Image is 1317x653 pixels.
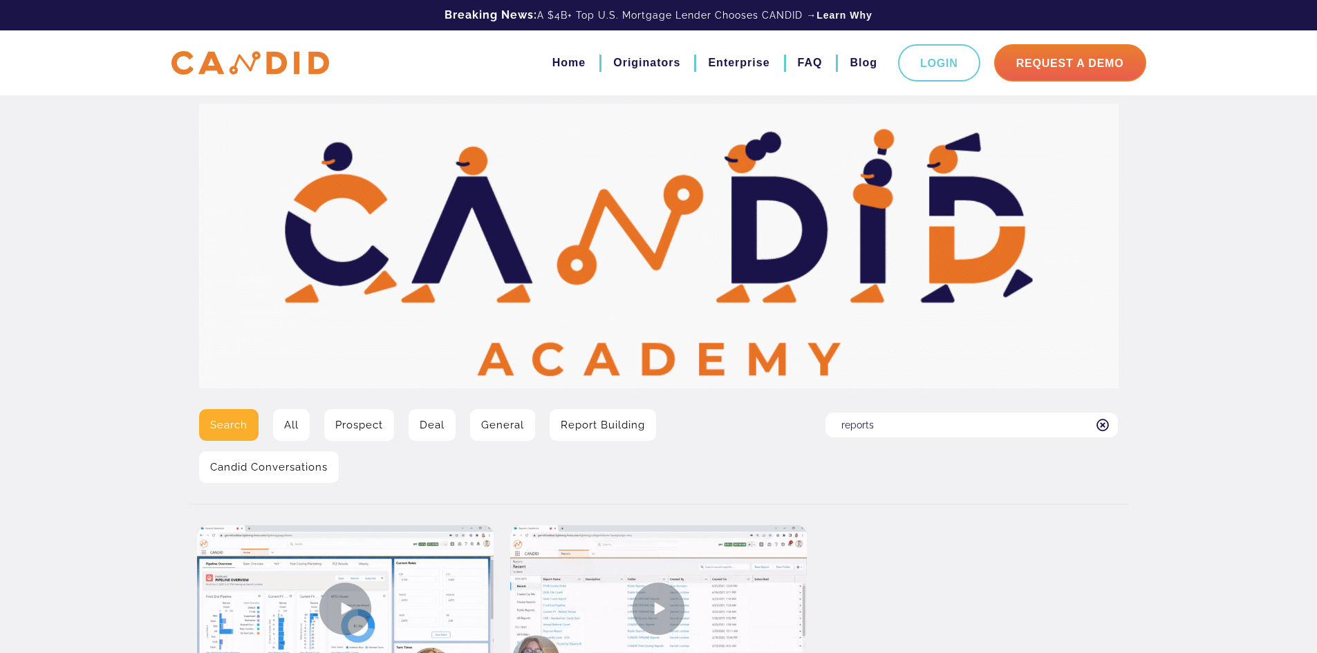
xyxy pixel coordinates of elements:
img: Video Library Hero [199,104,1119,388]
img: CANDID APP [171,51,329,75]
a: Learn Why [816,8,872,22]
a: Candid Conversations [199,451,339,483]
a: General [470,409,535,441]
a: FAQ [798,51,823,75]
a: Request A Demo [994,44,1146,82]
a: Blog [850,51,877,75]
a: All [273,409,310,441]
a: Deal [409,409,456,441]
a: Enterprise [708,51,769,75]
b: Breaking News: [445,8,537,21]
a: Prospect [324,409,394,441]
a: Home [552,51,586,75]
a: Login [898,44,980,82]
a: Originators [613,51,680,75]
a: Report Building [550,409,656,441]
